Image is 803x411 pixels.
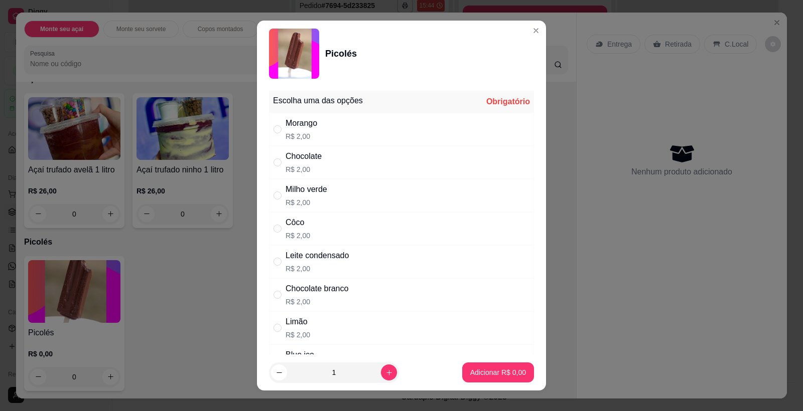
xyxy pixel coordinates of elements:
[286,217,310,229] div: Côco
[325,47,357,61] div: Picolés
[462,362,534,382] button: Adicionar R$ 0,00
[286,131,317,141] p: R$ 2,00
[286,183,327,195] div: Milho verde
[286,231,310,241] p: R$ 2,00
[286,349,314,361] div: Blue ice
[286,283,348,295] div: Chocolate branco
[486,96,530,108] div: Obrigatório
[271,364,287,380] button: decrease-product-quantity
[286,316,310,328] div: Limão
[528,23,544,39] button: Close
[286,150,322,162] div: Chocolate
[286,330,310,340] p: R$ 2,00
[286,264,349,274] p: R$ 2,00
[273,95,363,107] div: Escolha uma das opções
[286,164,322,174] p: R$ 2,00
[286,297,348,307] p: R$ 2,00
[381,364,397,380] button: increase-product-quantity
[286,117,317,129] div: Morango
[286,197,327,208] p: R$ 2,00
[286,250,349,262] div: Leite condensado
[470,367,526,377] p: Adicionar R$ 0,00
[269,29,319,79] img: product-image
